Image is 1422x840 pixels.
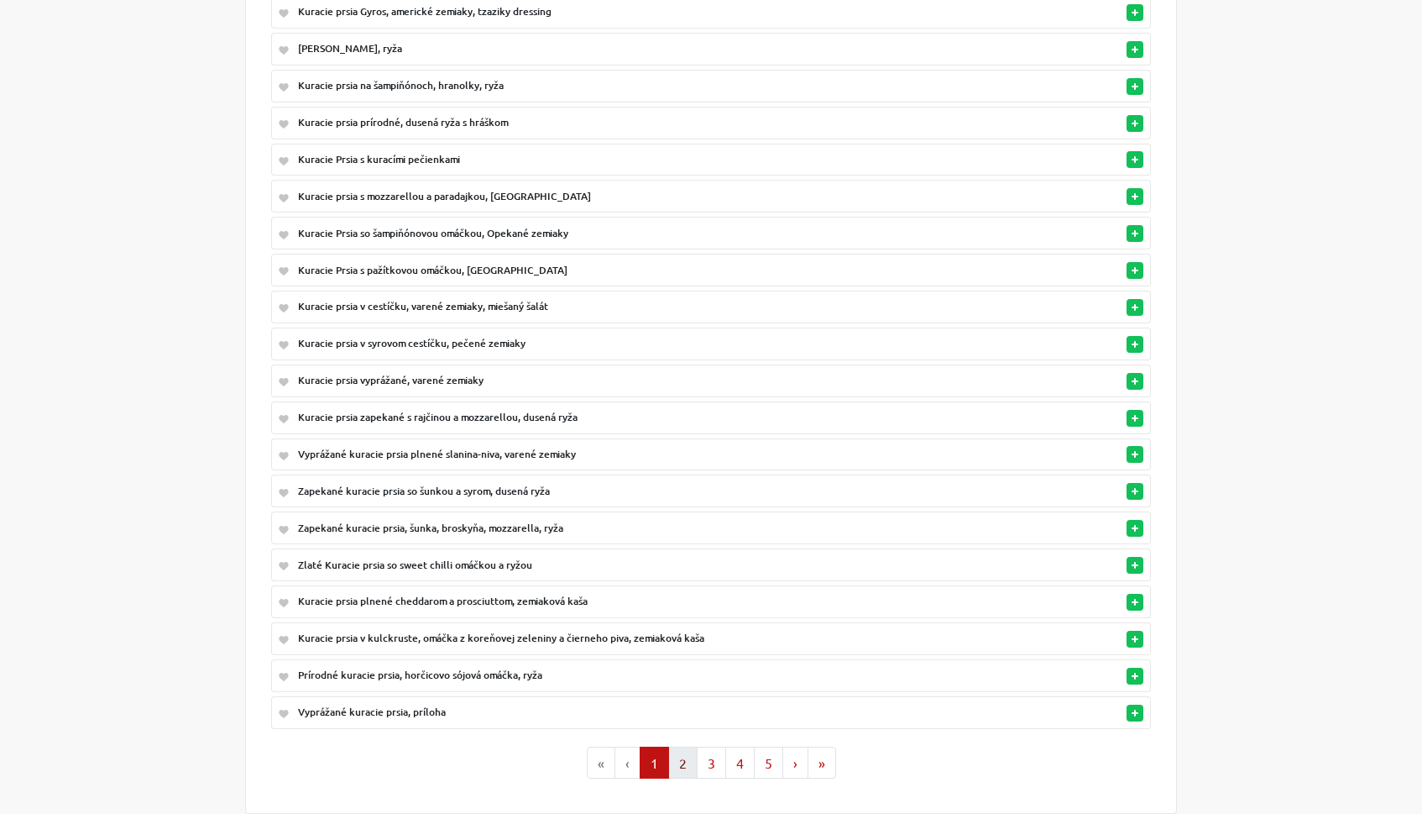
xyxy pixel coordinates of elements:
[298,631,988,646] div: Kuracie prsia v kulckruste, omáčka z koreňovej zeleniny a čierneho piva, zemiaková kaša
[725,747,755,779] button: Go to page 4
[298,4,988,19] div: Kuracie prsia Gyros, americké zemiaky, tzaziky dressing
[298,78,988,93] div: Kuracie prsia na šampiňónoch, hranolky, ryža
[298,152,988,167] div: Kuracie Prsia s kuracími pečienkami
[640,747,669,779] button: Go to page 1
[298,410,988,425] div: Kuracie prsia zapekané s rajčinou a mozzarellou, dusená ryža
[754,747,783,779] button: Go to page 5
[298,705,988,720] div: Vyprážané kuracie prsia, príloha
[298,189,988,204] div: Kuracie prsia s mozzarellou a paradajkou, [GEOGRAPHIC_DATA]
[271,747,1151,779] ul: Pagination
[298,594,988,609] div: Kuracie prsia plnené cheddarom a prosciuttom, zemiaková kaša
[298,558,988,573] div: Zlaté Kuracie prsia so sweet chilli omáčkou a ryžou
[298,373,988,388] div: Kuracie prsia vyprážané, varené zemiaky
[298,299,988,314] div: Kuracie prsia v cestíčku, varené zemiaky, miešaný šalát
[298,41,988,56] div: [PERSON_NAME], ryža
[697,747,726,779] button: Go to page 3
[298,226,988,241] div: Kuracie Prsia so šampiňónovou omáčkou, Opekané zemiaky
[668,747,698,779] button: Go to page 2
[298,668,988,683] div: Prírodné kuracie prsia, horčicovo sójová omáčka, ryža
[298,447,988,462] div: Vyprážané kuracie prsia plnené slanina-niva, varené zemiaky
[298,484,988,499] div: Zapekané kuracie prsia so šunkou a syrom, dusená ryža
[298,521,988,536] div: Zapekané kuracie prsia, šunka, broskyňa, mozzarella, ryža
[298,336,988,351] div: Kuracie prsia v syrovom cestíčku, pečené zemiaky
[298,263,988,278] div: Kuracie Prsia s pažítkovou omáčkou, [GEOGRAPHIC_DATA]
[298,115,988,130] div: Kuracie prsia prírodné, dusená ryža s hráškom
[808,747,836,779] button: Go to last page
[782,747,808,779] button: Go to next page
